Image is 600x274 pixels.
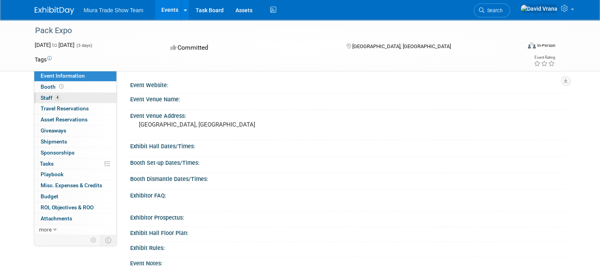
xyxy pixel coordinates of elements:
span: to [51,42,58,48]
pre: [GEOGRAPHIC_DATA], [GEOGRAPHIC_DATA] [139,121,303,128]
img: Format-Inperson.png [528,42,536,48]
a: Travel Reservations [34,103,116,114]
div: In-Person [537,43,555,48]
span: [DATE] [DATE] [35,42,75,48]
td: Toggle Event Tabs [101,235,117,245]
div: Exhibit Rules: [130,242,565,252]
div: Pack Expo [32,24,511,38]
a: Event Information [34,71,116,81]
a: more [34,224,116,235]
div: Booth Dismantle Dates/Times: [130,173,565,183]
span: more [39,226,52,233]
span: Misc. Expenses & Credits [41,182,102,188]
div: Exhibitor Prospectus: [130,212,565,222]
div: Event Rating [534,56,555,60]
a: Staff4 [34,93,116,103]
div: Event Venue Name: [130,93,565,103]
a: Asset Reservations [34,114,116,125]
a: Sponsorships [34,147,116,158]
span: (3 days) [76,43,92,48]
a: Budget [34,191,116,202]
span: Shipments [41,138,67,145]
div: Committed [168,41,334,55]
span: Event Information [41,73,85,79]
span: Playbook [41,171,64,177]
a: ROI, Objectives & ROO [34,202,116,213]
span: Asset Reservations [41,116,88,123]
img: ExhibitDay [35,7,74,15]
a: Booth [34,82,116,92]
div: Exhibit Hall Floor Plan: [130,227,565,237]
span: Sponsorships [41,149,75,156]
span: [GEOGRAPHIC_DATA], [GEOGRAPHIC_DATA] [352,43,451,49]
span: Staff [41,95,60,101]
div: Event Website: [130,79,565,89]
a: Misc. Expenses & Credits [34,180,116,191]
td: Tags [35,56,52,63]
span: Booth not reserved yet [58,84,65,89]
div: Event Venue Address: [130,110,565,120]
span: Search [484,7,503,13]
span: ROI, Objectives & ROO [41,204,93,211]
div: Event Format [479,41,555,53]
div: Exhibitor FAQ: [130,190,565,199]
a: Playbook [34,169,116,180]
div: Exhibit Hall Dates/Times: [130,140,565,150]
a: Search [474,4,510,17]
td: Personalize Event Tab Strip [87,235,101,245]
span: Attachments [41,215,72,222]
span: Budget [41,193,58,199]
a: Tasks [34,158,116,169]
div: Booth Set-up Dates/Times: [130,157,565,167]
a: Shipments [34,136,116,147]
div: Event Notes: [130,257,565,267]
a: Giveaways [34,125,116,136]
span: 4 [54,95,60,101]
span: Booth [41,84,65,90]
span: Travel Reservations [41,105,89,112]
span: Miura Trade Show Team [84,7,143,13]
img: David Vrana [520,4,558,13]
a: Attachments [34,213,116,224]
span: Giveaways [41,127,66,134]
span: Tasks [40,160,54,167]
